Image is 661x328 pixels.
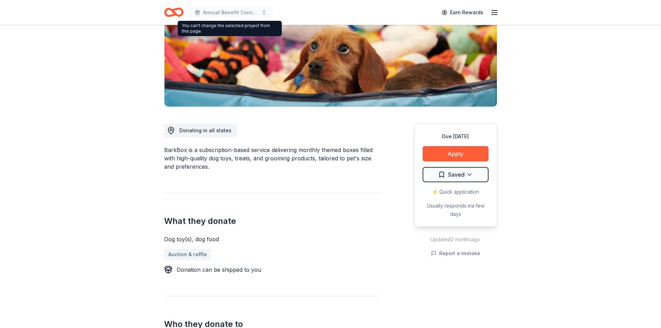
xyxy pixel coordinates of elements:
[423,188,489,196] div: ⚡️ Quick application
[438,6,488,19] a: Earn Rewards
[177,266,261,274] div: Donation can be shipped to you
[414,235,497,244] div: Updated 2 months ago
[423,202,489,218] div: Usually responds in a few days
[179,127,231,133] span: Donating in all states
[164,235,381,243] div: Dog toy(s), dog food
[164,4,184,20] a: Home
[423,132,489,141] div: Due [DATE]
[164,249,211,260] a: Auction & raffle
[178,21,282,36] div: You can't change the selected project from this page.
[189,6,272,19] button: Annual Benefit Concert
[423,146,489,161] button: Apply
[164,216,381,227] h2: What they donate
[164,146,381,171] div: BarkBox is a subscription-based service delivering monthly themed boxes filled with high-quality ...
[203,8,259,17] span: Annual Benefit Concert
[431,249,480,258] button: Report a mistake
[448,170,465,179] span: Saved
[423,167,489,182] button: Saved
